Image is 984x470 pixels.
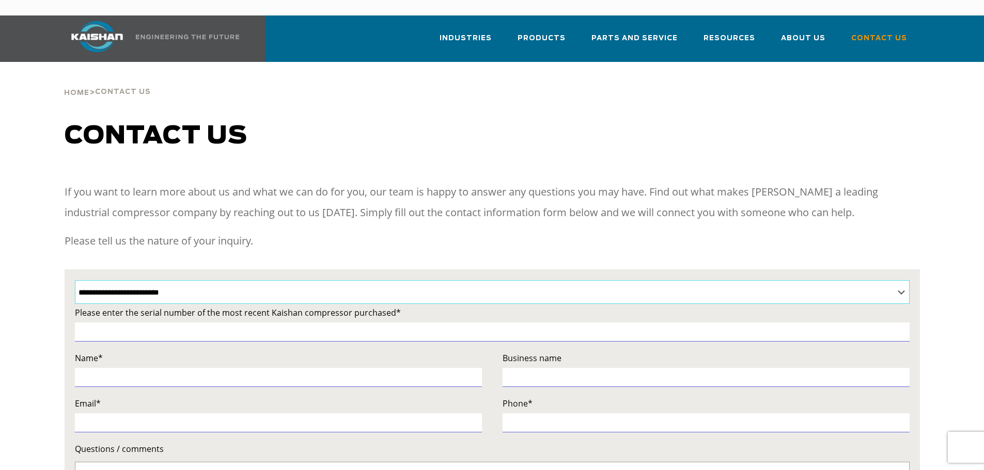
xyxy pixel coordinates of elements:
[75,351,482,365] label: Name*
[503,351,910,365] label: Business name
[65,231,920,251] p: Please tell us the nature of your inquiry.
[781,33,825,44] span: About Us
[64,88,89,97] a: Home
[64,90,89,96] span: Home
[58,15,241,62] a: Kaishan USA
[75,396,482,411] label: Email*
[518,33,566,44] span: Products
[781,25,825,60] a: About Us
[503,396,910,411] label: Phone*
[704,33,755,44] span: Resources
[591,25,678,60] a: Parts and Service
[440,33,492,44] span: Industries
[65,124,247,149] span: Contact us
[440,25,492,60] a: Industries
[704,25,755,60] a: Resources
[58,21,136,52] img: kaishan logo
[64,62,151,101] div: >
[65,182,920,223] p: If you want to learn more about us and what we can do for you, our team is happy to answer any qu...
[136,35,239,39] img: Engineering the future
[591,33,678,44] span: Parts and Service
[851,25,907,60] a: Contact Us
[75,305,910,320] label: Please enter the serial number of the most recent Kaishan compressor purchased*
[851,33,907,44] span: Contact Us
[518,25,566,60] a: Products
[95,89,151,95] span: Contact Us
